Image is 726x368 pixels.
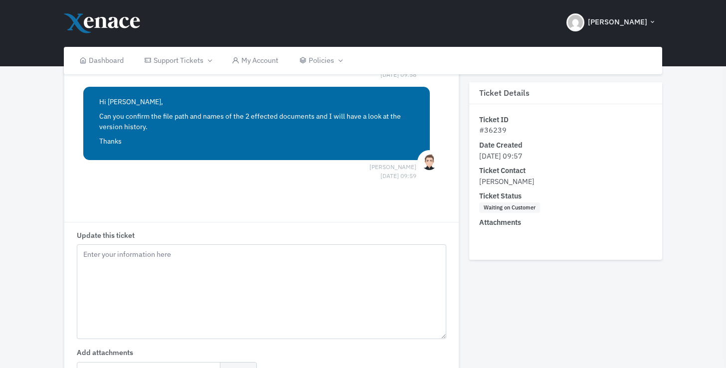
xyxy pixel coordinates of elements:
[479,217,652,228] dt: Attachments
[469,82,662,104] h3: Ticket Details
[222,47,289,74] a: My Account
[479,126,507,135] span: #36239
[99,111,414,132] p: Can you confirm the file path and names of the 2 effected documents and I will have a look at the...
[479,151,523,161] span: [DATE] 09:57
[479,177,535,186] span: [PERSON_NAME]
[77,347,133,358] label: Add attachments
[588,16,647,28] span: [PERSON_NAME]
[479,166,652,177] dt: Ticket Contact
[134,47,221,74] a: Support Tickets
[479,140,652,151] dt: Date Created
[560,5,662,40] button: [PERSON_NAME]
[99,97,414,107] p: Hi [PERSON_NAME],
[99,136,414,147] p: Thanks
[479,202,540,213] span: Waiting on Customer
[479,191,652,202] dt: Ticket Status
[479,114,652,125] dt: Ticket ID
[77,230,135,241] label: Update this ticket
[369,163,416,172] span: [PERSON_NAME] [DATE] 09:59
[566,13,584,31] img: Header Avatar
[69,47,134,74] a: Dashboard
[289,47,352,74] a: Policies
